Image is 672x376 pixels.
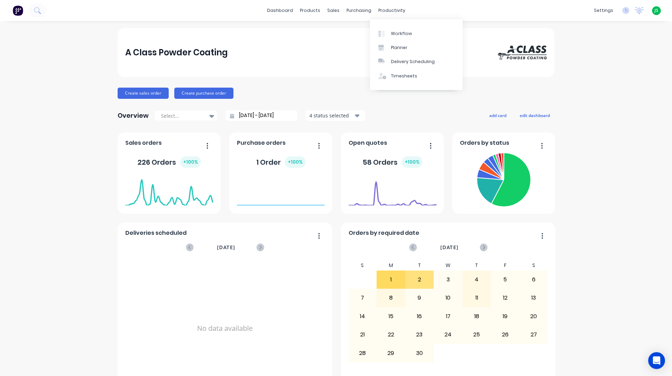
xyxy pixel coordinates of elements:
div: 28 [349,344,377,362]
div: F [491,260,519,271]
div: 22 [377,326,405,343]
button: add card [485,111,511,120]
div: 23 [406,326,434,343]
div: Timesheets [391,73,417,79]
div: W [434,260,462,271]
div: 29 [377,344,405,362]
div: 15 [377,308,405,325]
div: + 100 % [402,156,422,168]
div: 7 [349,289,377,307]
button: 4 status selected [306,110,365,121]
div: 4 status selected [309,112,353,119]
div: Overview [118,109,149,123]
div: 226 Orders [138,156,201,168]
div: M [377,260,405,271]
div: Delivery Scheduling [391,59,435,65]
div: purchasing [343,5,375,16]
div: 10 [434,289,462,307]
span: Deliveries scheduled [125,229,187,237]
div: 9 [406,289,434,307]
div: 21 [349,326,377,343]
div: 1 Order [256,156,306,168]
div: 5 [491,271,519,288]
div: T [405,260,434,271]
div: 12 [491,289,519,307]
div: 58 Orders [363,156,422,168]
button: edit dashboard [515,111,554,120]
div: A Class Powder Coating [125,46,228,60]
span: Open quotes [349,139,387,147]
a: Planner [370,41,463,55]
div: Workflow [391,30,412,37]
div: 25 [463,326,491,343]
div: Planner [391,45,407,51]
span: [DATE] [217,244,235,251]
span: Sales orders [125,139,162,147]
a: dashboard [264,5,296,16]
div: productivity [375,5,409,16]
div: settings [590,5,617,16]
div: S [348,260,377,271]
a: Delivery Scheduling [370,55,463,69]
button: Create sales order [118,88,169,99]
div: 30 [406,344,434,362]
div: 13 [520,289,548,307]
div: + 100 % [285,156,306,168]
span: [DATE] [440,244,458,251]
img: A Class Powder Coating [498,46,547,60]
button: Create purchase order [174,88,233,99]
span: JS [654,7,658,14]
div: 3 [434,271,462,288]
div: 4 [463,271,491,288]
div: + 100 % [180,156,201,168]
div: 24 [434,326,462,343]
span: Orders by status [460,139,509,147]
div: 16 [406,308,434,325]
a: Timesheets [370,69,463,83]
div: 26 [491,326,519,343]
div: 20 [520,308,548,325]
div: 8 [377,289,405,307]
div: sales [324,5,343,16]
div: 14 [349,308,377,325]
div: 1 [377,271,405,288]
div: Open Intercom Messenger [648,352,665,369]
div: S [519,260,548,271]
div: 17 [434,308,462,325]
div: 2 [406,271,434,288]
div: 6 [520,271,548,288]
img: Factory [13,5,23,16]
div: 18 [463,308,491,325]
a: Workflow [370,26,463,40]
div: 19 [491,308,519,325]
span: Purchase orders [237,139,286,147]
div: 11 [463,289,491,307]
div: 27 [520,326,548,343]
div: T [462,260,491,271]
div: products [296,5,324,16]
